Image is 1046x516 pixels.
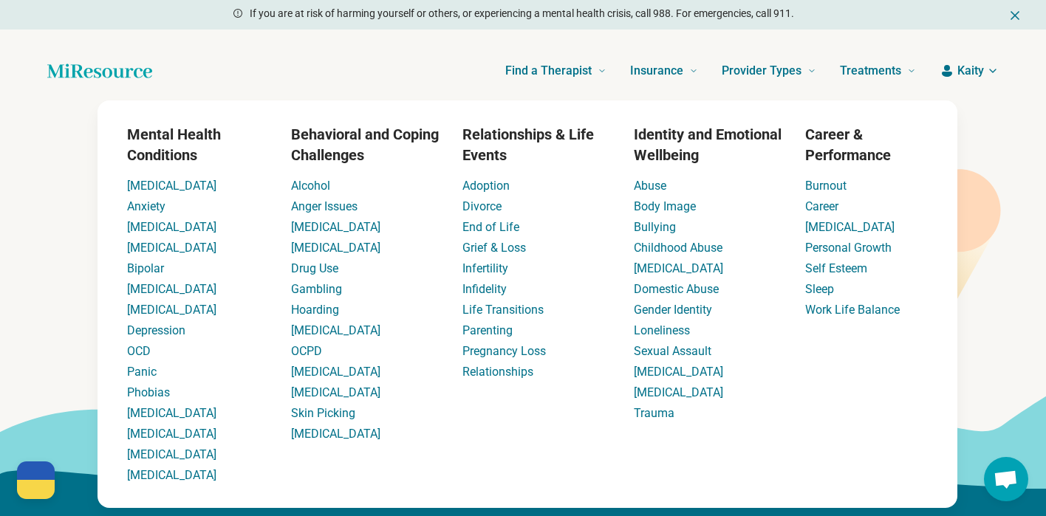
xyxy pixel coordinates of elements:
a: Hoarding [291,303,339,317]
a: Treatments [840,41,916,100]
a: Panic [127,365,157,379]
a: [MEDICAL_DATA] [127,241,216,255]
a: OCPD [291,344,322,358]
a: Career [805,199,838,213]
span: Kaity [957,62,984,80]
h3: Relationships & Life Events [462,124,610,165]
a: Parenting [462,323,513,337]
a: [MEDICAL_DATA] [291,365,380,379]
p: If you are at risk of harming yourself or others, or experiencing a mental health crisis, call 98... [250,6,794,21]
a: Infertility [462,261,508,275]
a: Work Life Balance [805,303,900,317]
a: Anxiety [127,199,165,213]
a: Anger Issues [291,199,358,213]
a: Find a Therapist [505,41,606,100]
span: Treatments [840,61,901,81]
a: Home page [47,56,152,86]
a: OCD [127,344,151,358]
a: [MEDICAL_DATA] [291,427,380,441]
a: Provider Types [722,41,816,100]
a: Sleep [805,282,834,296]
a: [MEDICAL_DATA] [127,447,216,461]
a: Adoption [462,179,510,193]
a: [MEDICAL_DATA] [634,365,723,379]
a: Sexual Assault [634,344,711,358]
a: Domestic Abuse [634,282,719,296]
a: Burnout [805,179,847,193]
div: Open chat [984,457,1028,501]
a: Divorce [462,199,502,213]
a: Drug Use [291,261,338,275]
h3: Behavioral and Coping Challenges [291,124,439,165]
a: [MEDICAL_DATA] [634,261,723,275]
span: Find a Therapist [505,61,592,81]
a: Bipolar [127,261,164,275]
a: Body Image [634,199,696,213]
a: Personal Growth [805,241,892,255]
a: [MEDICAL_DATA] [291,220,380,234]
a: Gender Identity [634,303,712,317]
a: [MEDICAL_DATA] [127,303,216,317]
span: Insurance [630,61,683,81]
a: [MEDICAL_DATA] [127,179,216,193]
a: Relationships [462,365,533,379]
h3: Identity and Emotional Wellbeing [634,124,782,165]
a: Pregnancy Loss [462,344,546,358]
a: [MEDICAL_DATA] [127,427,216,441]
a: Loneliness [634,323,690,337]
a: [MEDICAL_DATA] [127,282,216,296]
a: Bullying [634,220,676,234]
a: [MEDICAL_DATA] [634,385,723,399]
a: [MEDICAL_DATA] [291,385,380,399]
a: Childhood Abuse [634,241,722,255]
h3: Mental Health Conditions [127,124,267,165]
h3: Career & Performance [805,124,928,165]
a: Life Transitions [462,303,544,317]
a: [MEDICAL_DATA] [805,220,895,234]
a: Depression [127,323,185,337]
button: Dismiss [1008,6,1022,24]
a: Gambling [291,282,342,296]
a: [MEDICAL_DATA] [127,468,216,482]
a: Abuse [634,179,666,193]
a: Phobias [127,385,170,399]
button: Kaity [940,62,999,80]
a: Insurance [630,41,698,100]
a: Skin Picking [291,406,355,420]
a: [MEDICAL_DATA] [127,406,216,420]
a: Infidelity [462,282,507,296]
a: [MEDICAL_DATA] [127,220,216,234]
a: End of Life [462,220,519,234]
a: Grief & Loss [462,241,526,255]
span: Provider Types [722,61,801,81]
a: Alcohol [291,179,330,193]
a: [MEDICAL_DATA] [291,241,380,255]
a: [MEDICAL_DATA] [291,323,380,337]
a: Self Esteem [805,261,867,275]
a: Trauma [634,406,674,420]
div: Find a Therapist [9,100,1046,507]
